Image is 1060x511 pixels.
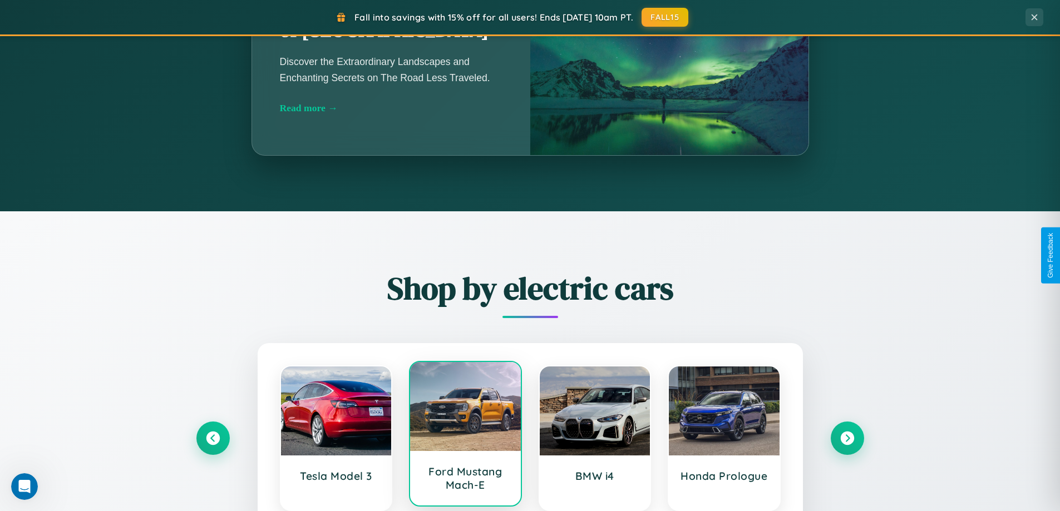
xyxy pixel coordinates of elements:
[354,12,633,23] span: Fall into savings with 15% off for all users! Ends [DATE] 10am PT.
[196,267,864,310] h2: Shop by electric cars
[292,469,381,483] h3: Tesla Model 3
[11,473,38,500] iframe: Intercom live chat
[680,469,768,483] h3: Honda Prologue
[280,102,502,114] div: Read more →
[642,8,688,27] button: FALL15
[551,469,639,483] h3: BMW i4
[421,465,510,492] h3: Ford Mustang Mach-E
[1047,233,1054,278] div: Give Feedback
[280,54,502,85] p: Discover the Extraordinary Landscapes and Enchanting Secrets on The Road Less Traveled.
